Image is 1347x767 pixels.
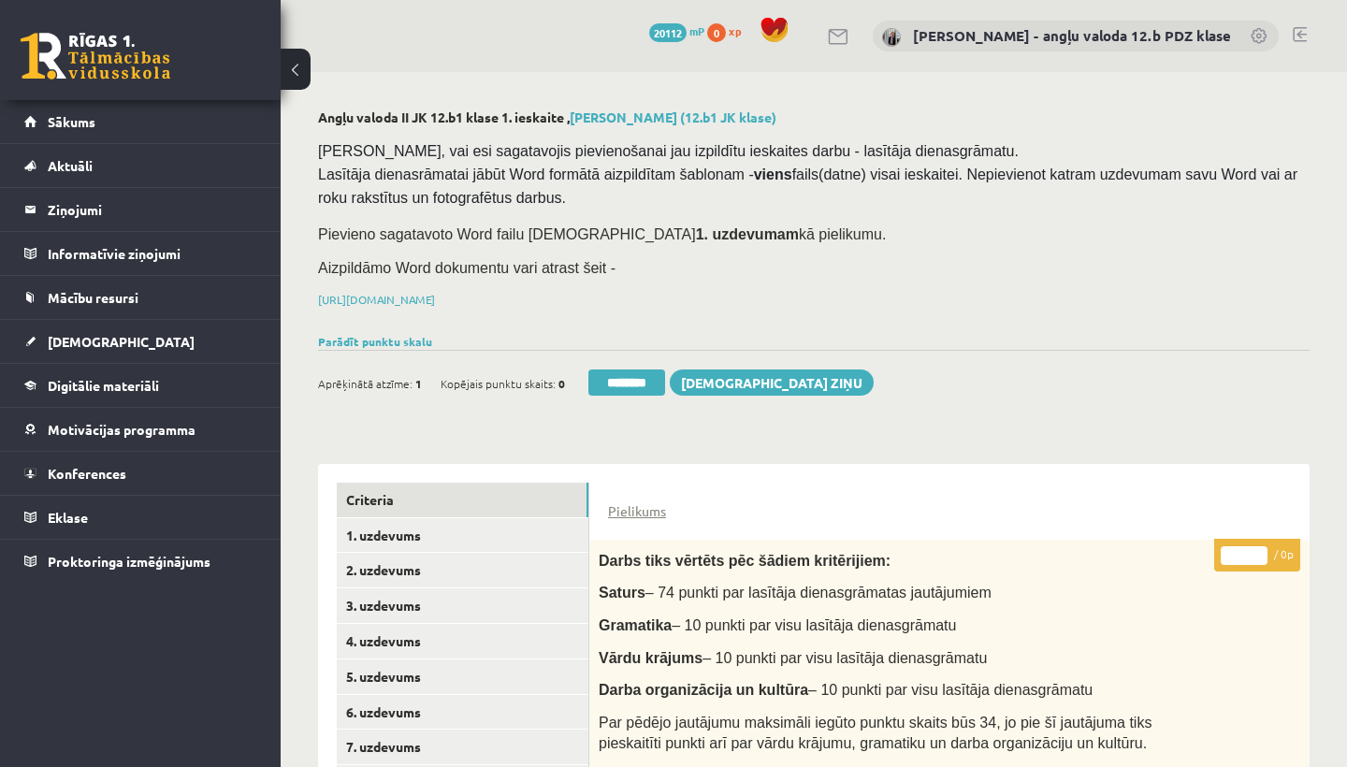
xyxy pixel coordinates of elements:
[318,109,1310,125] h2: Angļu valoda II JK 12.b1 klase 1. ieskaite ,
[599,682,808,698] span: Darba organizācija un kultūra
[24,144,257,187] a: Aktuāli
[48,113,95,130] span: Sākums
[318,226,886,242] span: Pievieno sagatavoto Word failu [DEMOGRAPHIC_DATA] kā pielikumu.
[599,617,672,633] span: Gramatika
[696,226,799,242] strong: 1. uzdevumam
[48,377,159,394] span: Digitālie materiāli
[318,143,1301,206] span: [PERSON_NAME], vai esi sagatavojis pievienošanai jau izpildītu ieskaites darbu - lasītāja dienasg...
[337,483,588,517] a: Criteria
[48,333,195,350] span: [DEMOGRAPHIC_DATA]
[24,408,257,451] a: Motivācijas programma
[672,617,956,633] span: – 10 punkti par visu lasītāja dienasgrāmatu
[882,28,901,47] img: Agnese Vaškūna - angļu valoda 12.b PDZ klase
[318,369,413,398] span: Aprēķinātā atzīme:
[24,452,257,495] a: Konferences
[729,23,741,38] span: xp
[570,109,776,125] a: [PERSON_NAME] (12.b1 JK klase)
[48,232,257,275] legend: Informatīvie ziņojumi
[599,650,702,666] span: Vārdu krājums
[337,553,588,587] a: 2. uzdevums
[754,166,792,182] strong: viens
[48,465,126,482] span: Konferences
[707,23,726,42] span: 0
[689,23,704,38] span: mP
[24,232,257,275] a: Informatīvie ziņojumi
[48,157,93,174] span: Aktuāli
[645,585,992,601] span: – 74 punkti par lasītāja dienasgrāmatas jautājumiem
[48,289,138,306] span: Mācību resursi
[808,682,1093,698] span: – 10 punkti par visu lasītāja dienasgrāmatu
[24,188,257,231] a: Ziņojumi
[1214,539,1300,572] p: / 0p
[337,695,588,730] a: 6. uzdevums
[707,23,750,38] a: 0 xp
[558,369,565,398] span: 0
[441,369,556,398] span: Kopējais punktu skaits:
[48,509,88,526] span: Eklase
[337,624,588,658] a: 4. uzdevums
[318,334,432,349] a: Parādīt punktu skalu
[913,26,1231,45] a: [PERSON_NAME] - angļu valoda 12.b PDZ klase
[318,292,435,307] a: [URL][DOMAIN_NAME]
[599,585,645,601] span: Saturs
[318,260,616,276] span: Aizpildāmo Word dokumentu vari atrast šeit -
[24,364,257,407] a: Digitālie materiāli
[599,715,1151,752] span: Par pēdējo jautājumu maksimāli iegūto punktu skaits būs 34, jo pie šī jautājuma tiks pieskaitīti ...
[649,23,687,42] span: 20112
[649,23,704,38] a: 20112 mP
[599,553,891,569] span: Darbs tiks vērtēts pēc šādiem kritērijiem:
[21,33,170,80] a: Rīgas 1. Tālmācības vidusskola
[24,276,257,319] a: Mācību resursi
[24,320,257,363] a: [DEMOGRAPHIC_DATA]
[48,421,196,438] span: Motivācijas programma
[415,369,422,398] span: 1
[337,588,588,623] a: 3. uzdevums
[24,100,257,143] a: Sākums
[337,730,588,764] a: 7. uzdevums
[337,518,588,553] a: 1. uzdevums
[608,501,666,521] a: Pielikums
[670,369,874,396] a: [DEMOGRAPHIC_DATA] ziņu
[702,650,987,666] span: – 10 punkti par visu lasītāja dienasgrāmatu
[24,540,257,583] a: Proktoringa izmēģinājums
[24,496,257,539] a: Eklase
[337,659,588,694] a: 5. uzdevums
[48,553,210,570] span: Proktoringa izmēģinājums
[48,188,257,231] legend: Ziņojumi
